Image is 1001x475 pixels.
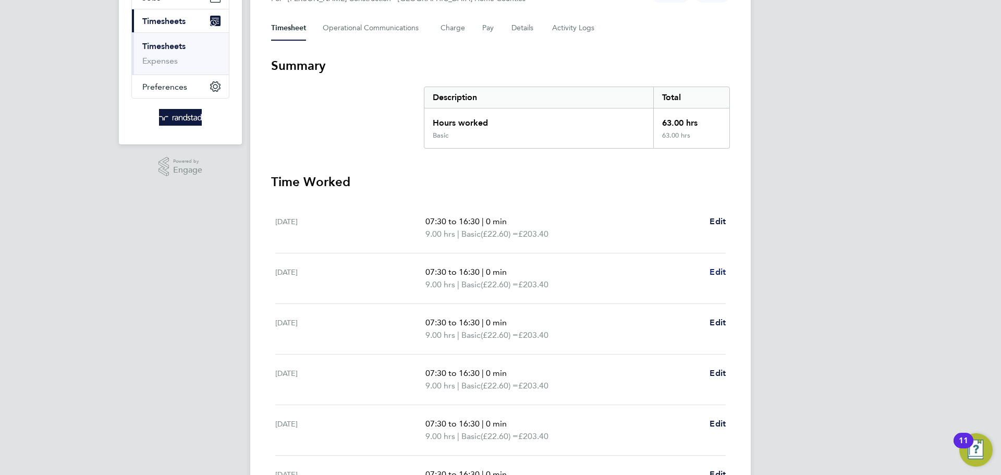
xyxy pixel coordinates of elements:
[959,433,993,467] button: Open Resource Center, 11 new notifications
[486,419,507,429] span: 0 min
[486,216,507,226] span: 0 min
[441,16,466,41] button: Charge
[710,215,726,228] a: Edit
[457,279,459,289] span: |
[653,131,729,148] div: 63.00 hrs
[486,318,507,327] span: 0 min
[710,419,726,429] span: Edit
[518,381,548,391] span: £203.40
[710,266,726,278] a: Edit
[425,279,455,289] span: 9.00 hrs
[518,229,548,239] span: £203.40
[710,267,726,277] span: Edit
[275,418,425,443] div: [DATE]
[132,9,229,32] button: Timesheets
[424,87,730,149] div: Summary
[271,174,730,190] h3: Time Worked
[461,278,481,291] span: Basic
[425,368,480,378] span: 07:30 to 16:30
[461,380,481,392] span: Basic
[275,367,425,392] div: [DATE]
[461,329,481,342] span: Basic
[275,316,425,342] div: [DATE]
[159,109,202,126] img: randstad-logo-retina.png
[710,367,726,380] a: Edit
[433,131,448,140] div: Basic
[275,266,425,291] div: [DATE]
[518,431,548,441] span: £203.40
[481,381,518,391] span: (£22.60) =
[482,16,495,41] button: Pay
[710,318,726,327] span: Edit
[158,157,203,177] a: Powered byEngage
[131,109,229,126] a: Go to home page
[482,419,484,429] span: |
[710,216,726,226] span: Edit
[482,216,484,226] span: |
[511,16,535,41] button: Details
[142,82,187,92] span: Preferences
[142,16,186,26] span: Timesheets
[959,441,968,454] div: 11
[271,57,730,74] h3: Summary
[425,318,480,327] span: 07:30 to 16:30
[271,16,306,41] button: Timesheet
[425,229,455,239] span: 9.00 hrs
[518,279,548,289] span: £203.40
[710,418,726,430] a: Edit
[482,318,484,327] span: |
[457,381,459,391] span: |
[486,368,507,378] span: 0 min
[710,368,726,378] span: Edit
[653,108,729,131] div: 63.00 hrs
[482,368,484,378] span: |
[482,267,484,277] span: |
[142,56,178,66] a: Expenses
[142,41,186,51] a: Timesheets
[461,228,481,240] span: Basic
[425,381,455,391] span: 9.00 hrs
[481,229,518,239] span: (£22.60) =
[173,157,202,166] span: Powered by
[425,419,480,429] span: 07:30 to 16:30
[486,267,507,277] span: 0 min
[132,32,229,75] div: Timesheets
[424,87,653,108] div: Description
[425,330,455,340] span: 9.00 hrs
[425,267,480,277] span: 07:30 to 16:30
[552,16,596,41] button: Activity Logs
[457,330,459,340] span: |
[323,16,424,41] button: Operational Communications
[481,431,518,441] span: (£22.60) =
[481,330,518,340] span: (£22.60) =
[461,430,481,443] span: Basic
[653,87,729,108] div: Total
[173,166,202,175] span: Engage
[424,108,653,131] div: Hours worked
[710,316,726,329] a: Edit
[425,216,480,226] span: 07:30 to 16:30
[518,330,548,340] span: £203.40
[457,229,459,239] span: |
[457,431,459,441] span: |
[425,431,455,441] span: 9.00 hrs
[481,279,518,289] span: (£22.60) =
[275,215,425,240] div: [DATE]
[132,75,229,98] button: Preferences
